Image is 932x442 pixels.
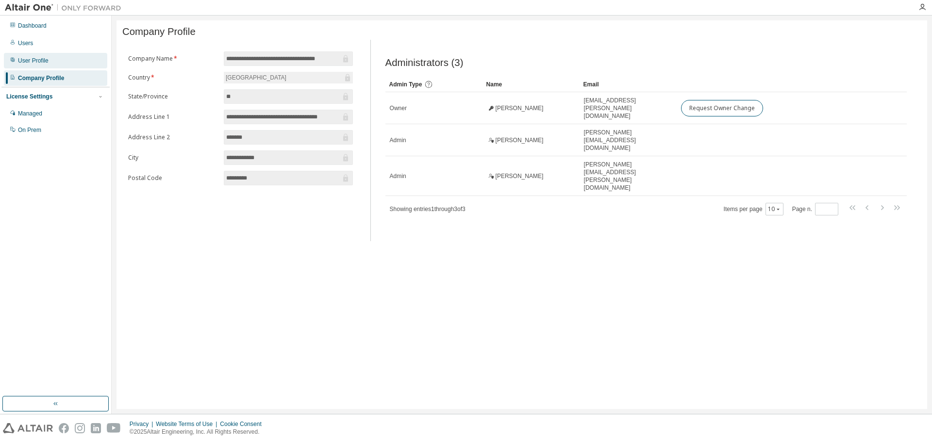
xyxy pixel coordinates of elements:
div: [GEOGRAPHIC_DATA] [224,72,353,83]
div: Company Profile [18,74,64,82]
div: Website Terms of Use [156,420,220,428]
span: [PERSON_NAME][EMAIL_ADDRESS][DOMAIN_NAME] [584,129,672,152]
span: Admin [390,136,406,144]
div: License Settings [6,93,52,100]
span: [EMAIL_ADDRESS][PERSON_NAME][DOMAIN_NAME] [584,97,672,120]
label: City [128,154,218,162]
span: Owner [390,104,407,112]
label: Company Name [128,55,218,63]
img: facebook.svg [59,423,69,433]
label: State/Province [128,93,218,100]
span: Administrators (3) [385,57,464,68]
img: youtube.svg [107,423,121,433]
span: Admin Type [389,81,422,88]
div: On Prem [18,126,41,134]
span: [PERSON_NAME] [496,104,544,112]
span: [PERSON_NAME] [496,172,544,180]
img: Altair One [5,3,126,13]
label: Postal Code [128,174,218,182]
button: 10 [768,205,781,213]
label: Country [128,74,218,82]
div: Cookie Consent [220,420,267,428]
span: Page n. [792,203,838,215]
p: © 2025 Altair Engineering, Inc. All Rights Reserved. [130,428,267,436]
img: altair_logo.svg [3,423,53,433]
span: Company Profile [122,26,196,37]
div: [GEOGRAPHIC_DATA] [224,72,288,83]
label: Address Line 2 [128,133,218,141]
div: User Profile [18,57,49,65]
div: Name [486,77,576,92]
img: instagram.svg [75,423,85,433]
div: Dashboard [18,22,47,30]
div: Users [18,39,33,47]
div: Email [583,77,673,92]
span: Admin [390,172,406,180]
span: Showing entries 1 through 3 of 3 [390,206,466,213]
span: [PERSON_NAME] [496,136,544,144]
span: Items per page [724,203,783,215]
img: linkedin.svg [91,423,101,433]
span: [PERSON_NAME][EMAIL_ADDRESS][PERSON_NAME][DOMAIN_NAME] [584,161,672,192]
div: Privacy [130,420,156,428]
div: Managed [18,110,42,117]
label: Address Line 1 [128,113,218,121]
button: Request Owner Change [681,100,763,116]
